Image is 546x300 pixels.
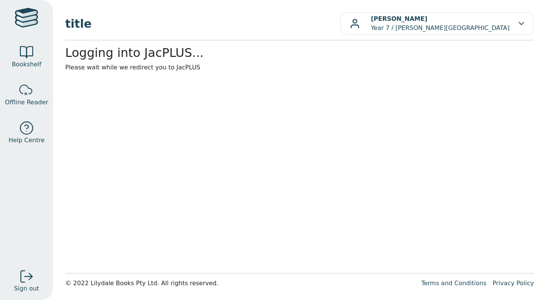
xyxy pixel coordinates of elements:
b: [PERSON_NAME] [371,15,427,22]
div: © 2022 Lilydale Books Pty Ltd. All rights reserved. [65,279,415,288]
a: Privacy Policy [493,280,534,287]
h2: Logging into JacPLUS... [65,46,534,60]
span: Offline Reader [5,98,48,107]
button: [PERSON_NAME]Year 7 / [PERSON_NAME][GEOGRAPHIC_DATA] [340,12,534,35]
p: Year 7 / [PERSON_NAME][GEOGRAPHIC_DATA] [371,14,510,33]
a: Terms and Conditions [421,280,486,287]
span: Bookshelf [12,60,41,69]
span: title [65,15,340,32]
span: Help Centre [8,136,44,145]
span: Sign out [14,284,39,293]
p: Please wait while we redirect you to JacPLUS [65,63,534,72]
